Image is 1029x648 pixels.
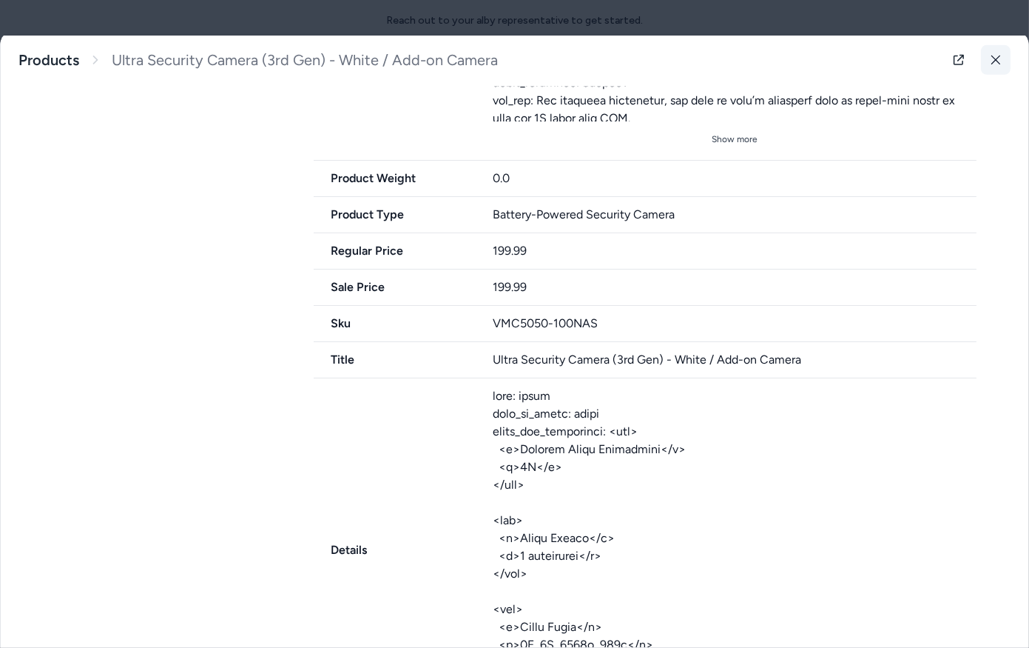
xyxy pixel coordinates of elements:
div: 199.99 [493,242,976,260]
span: Product Weight [314,170,476,187]
span: Title [314,351,476,369]
span: Details [314,541,476,559]
span: Sale Price [314,278,476,296]
a: Products [18,51,79,70]
span: Ultra Security Camera (3rd Gen) - White / Add-on Camera [112,51,498,70]
span: Sku [314,315,476,333]
div: VMC5050-100NAS [493,315,976,333]
div: 199.99 [493,278,976,296]
nav: breadcrumb [18,51,498,70]
span: Product Type [314,206,476,224]
div: Ultra Security Camera (3rd Gen) - White / Add-on Camera [493,351,976,369]
button: Show more [493,127,976,151]
div: Battery-Powered Security Camera [493,206,976,224]
span: Regular Price [314,242,476,260]
div: 0.0 [493,170,976,187]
